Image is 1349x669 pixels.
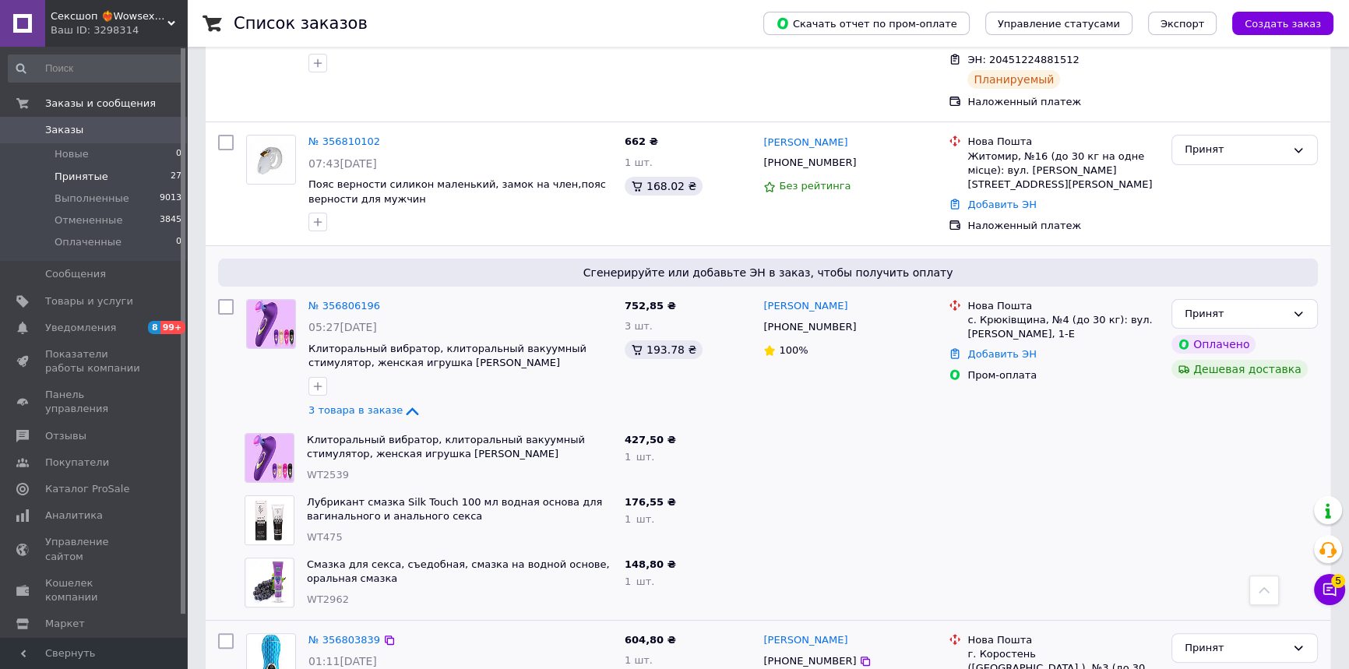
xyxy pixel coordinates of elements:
span: 1 шт. [625,576,654,587]
span: Уведомления [45,321,116,335]
div: с. Крюківщина, №4 (до 30 кг): вул. [PERSON_NAME], 1-Е [967,313,1159,341]
span: Выполненные [55,192,129,206]
img: Фото товару [247,300,295,348]
div: Пром-оплата [967,368,1159,382]
span: ЭН: 20451224881512 [967,54,1079,65]
span: 01:11[DATE] [308,655,377,667]
span: 3845 [160,213,181,227]
img: Фото товару [247,136,295,184]
span: 604,80 ₴ [625,634,676,646]
div: 193.78 ₴ [625,340,703,359]
span: Создать заказ [1245,18,1321,30]
div: Дешевая доставка [1171,360,1308,379]
span: Маркет [45,617,85,631]
img: Фото товару [245,434,294,482]
span: 100% [779,344,808,356]
a: [PERSON_NAME] [763,633,847,648]
a: № 356806196 [308,300,380,312]
span: 1 шт. [625,157,653,168]
div: Наложенный платеж [967,95,1159,109]
span: 99+ [160,321,186,334]
span: WT2962 [307,593,349,605]
span: Сообщения [45,267,106,281]
a: Добавить ЭН [967,199,1036,210]
div: Нова Пошта [967,633,1159,647]
span: 05:27[DATE] [308,321,377,333]
span: Покупатели [45,456,109,470]
span: Новые [55,147,89,161]
span: Каталог ProSale [45,482,129,496]
div: Наложенный платеж [967,219,1159,233]
img: Фото товару [245,496,294,544]
a: [PERSON_NAME] [763,136,847,150]
span: Принятые [55,170,108,184]
div: Принят [1185,142,1286,158]
button: Скачать отчет по пром-оплате [763,12,970,35]
img: Фото товару [245,558,294,607]
div: Принят [1185,306,1286,322]
div: Нова Пошта [967,299,1159,313]
span: 1 шт. [625,513,654,525]
span: Без рейтинга [779,180,851,192]
span: Клиторальный вибратор, клиторальный вакуумный стимулятор, женская игрушка [PERSON_NAME] [308,343,586,369]
span: 176,55 ₴ [625,496,676,508]
div: Оплачено [1171,335,1256,354]
div: [PHONE_NUMBER] [760,317,859,337]
h1: Список заказов [234,14,368,33]
span: Заказы [45,123,83,137]
button: Чат с покупателем5 [1314,574,1345,605]
a: Смазка для секса, съедобная, смазка на водной основе, оральная смазка [307,558,610,585]
div: Принят [1185,640,1286,657]
span: Экспорт [1161,18,1204,30]
span: 752,85 ₴ [625,300,676,312]
span: Управление сайтом [45,535,144,563]
a: 3 товара в заказе [308,404,421,416]
div: Ваш ID: 3298314 [51,23,187,37]
span: Отзывы [45,429,86,443]
span: 0 [176,147,181,161]
button: Экспорт [1148,12,1217,35]
span: Товары и услуги [45,294,133,308]
div: Нова Пошта [967,135,1159,149]
span: Сгенерируйте или добавьте ЭН в заказ, чтобы получить оплату [224,265,1312,280]
a: Клиторальный вибратор, клиторальный вакуумный стимулятор, женская игрушка [PERSON_NAME] [307,434,585,460]
span: 5 [1331,574,1345,588]
a: Лубрикант смазка Silk Touch 100 мл водная основа для вагинального и анального секса [307,496,602,523]
span: 3 товара в заказе [308,405,403,417]
a: Добавить ЭН [967,348,1036,360]
span: 662 ₴ [625,136,658,147]
a: № 356810102 [308,136,380,147]
span: 427,50 ₴ [625,434,676,445]
span: Отмененные [55,213,122,227]
span: 3 шт. [625,320,653,332]
span: Скачать отчет по пром-оплате [776,16,957,30]
span: 0 [176,235,181,249]
span: 27 [171,170,181,184]
div: 168.02 ₴ [625,177,703,195]
a: № 356803839 [308,634,380,646]
a: Создать заказ [1217,17,1333,29]
span: Кошелек компании [45,576,144,604]
span: Заказы и сообщения [45,97,156,111]
a: [PERSON_NAME] [763,299,847,314]
span: 8 [148,321,160,334]
span: Показатели работы компании [45,347,144,375]
span: WT2539 [307,469,349,481]
span: WT475 [307,531,343,543]
div: Житомир, №16 (до 30 кг на одне місце): вул. [PERSON_NAME][STREET_ADDRESS][PERSON_NAME] [967,150,1159,192]
span: Управление статусами [998,18,1120,30]
span: 9013 [160,192,181,206]
span: 1 шт. [625,654,653,666]
span: Панель управления [45,388,144,416]
span: Аналитика [45,509,103,523]
span: Сексшоп ❤️‍🔥Wowsextoys❤️‍🔥 [51,9,167,23]
div: Планируемый [967,70,1060,89]
div: [PHONE_NUMBER] [760,153,859,173]
input: Поиск [8,55,183,83]
a: Пояс верности силикон маленький, замок на член,пояс верности для мужчин [308,178,606,205]
span: Оплаченные [55,235,122,249]
span: 148,80 ₴ [625,558,676,570]
a: Фото товару [246,135,296,185]
a: Фото товару [246,299,296,349]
